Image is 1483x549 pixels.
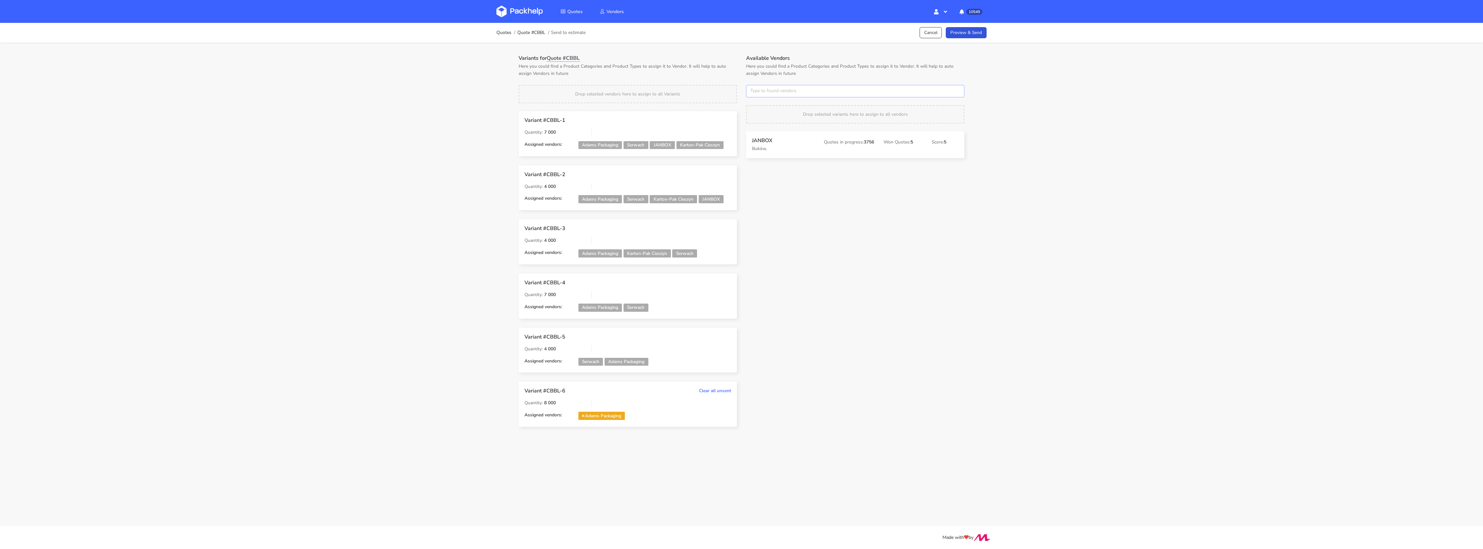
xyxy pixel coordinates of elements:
h1: Available Vendors [746,55,964,61]
span: Serwach [578,358,603,366]
img: Dashboard [496,6,543,17]
p: Quotes in progress: [824,139,875,146]
span: Send to estimate [551,30,586,35]
a: Quotes [553,6,591,17]
p: Score: [932,139,958,146]
p: Quantity: [525,399,587,407]
p: Won Quotes: [884,139,923,146]
p: Here you could find a Product Categories and Product Types to assign it to Vendor. It will help t... [519,63,737,77]
span: Vendors [607,8,624,15]
span: 5 [944,139,946,145]
span: 4 000 [544,183,556,190]
span: 7 000 [544,129,556,135]
a: Quote #CBBL [517,30,545,35]
a: Vendors [592,6,632,17]
span: Adams Packaging [578,195,622,203]
span: Adams Packaging [578,249,622,258]
p: Quantity: [525,183,587,190]
a: Clear all unsent [699,388,731,394]
span: 8 000 [544,400,556,406]
span: 4 000 [544,346,556,352]
span: Quote #CBBL [547,55,580,62]
span: Serwach [624,141,648,149]
span: Quotes [567,8,583,15]
img: Move Closer [974,534,991,541]
p: Here you could find a Product Categories and Product Types to assign it to Vendor. It will help t... [746,63,964,77]
div: Drop selected variants here to assign to all vendors [746,105,964,124]
input: Type to found vendors [746,85,964,97]
span: Assigned vendors: [525,249,562,256]
h3: Variant #CBBL-3 [525,225,659,232]
button: 10549 [954,6,987,17]
span: JANBOX [650,141,675,149]
span: Karton-Pak Cieszyn [624,249,671,258]
nav: breadcrumb [496,26,586,39]
h3: Variant #CBBL-1 [525,117,659,124]
h3: Variant #CBBL-4 [525,279,659,286]
h3: Variant #CBBL-6 [525,388,659,394]
span: Assigned vendors: [525,358,562,364]
h3: Variant #CBBL-2 [525,171,659,178]
p: Quantity: [525,345,587,353]
p: Quantity: [525,237,587,244]
div: Made with by [488,534,995,541]
h1: Variants for [519,55,737,61]
span: Assigned vendors: [525,304,562,310]
span: Adams Packaging [578,141,622,149]
span: Adams Packaging [578,304,622,312]
span: Serwach [624,195,648,203]
span: 10549 [966,9,982,15]
span: Serwach [672,249,697,258]
span: 5 [910,139,913,145]
span: Karton-Pak Cieszyn [650,195,697,203]
span: JANBOX [699,195,724,203]
span: Adams Packaging [605,358,648,366]
div: Drop selected vendors here to assign to all Variants [519,85,737,103]
span: Karton-Pak Cieszyn [676,141,724,149]
span: 3756 [864,139,874,145]
span: 4 000 [544,237,556,243]
span: Assigned vendors: [525,141,562,147]
h3: JANBOX [752,137,815,144]
a: Cancel [920,27,942,39]
a: Preview & Send [946,27,987,39]
p: Quantity: [525,129,587,136]
a: Quotes [496,30,511,35]
p: Buków, [752,145,815,152]
span: Assigned vendors: [525,412,562,418]
span: Adams Packaging [578,412,625,420]
h3: Variant #CBBL-5 [525,334,659,340]
span: Serwach [624,304,648,312]
span: 7 000 [544,291,556,298]
span: Assigned vendors: [525,195,562,201]
p: Quantity: [525,291,587,298]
